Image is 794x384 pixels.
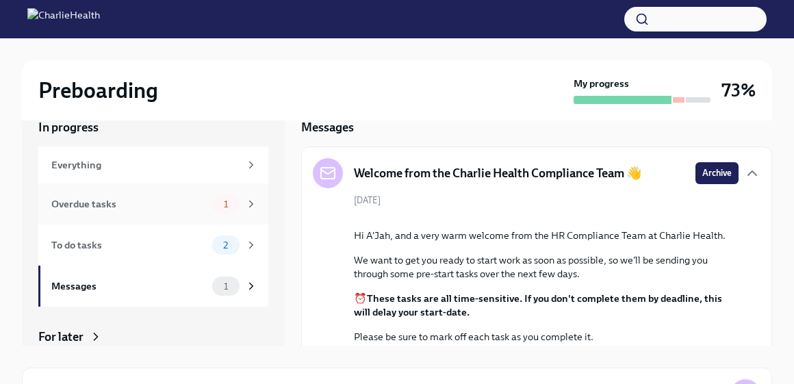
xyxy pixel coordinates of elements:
a: Everything [38,146,268,183]
div: Messages [51,279,207,294]
a: In progress [38,119,268,136]
button: Archive [695,162,739,184]
h2: Preboarding [38,77,158,104]
span: 2 [215,240,236,251]
span: Archive [702,166,732,180]
p: ⏰ [354,292,739,319]
span: 1 [216,199,236,209]
div: Overdue tasks [51,196,207,212]
div: For later [38,329,84,345]
div: Everything [51,157,240,172]
a: To do tasks2 [38,225,268,266]
strong: These tasks are all time-sensitive. If you don't complete them by deadline, this will delay your ... [354,292,722,318]
strong: My progress [574,77,629,90]
h3: 73% [721,78,756,103]
p: Hi A'Jah, and a very warm welcome from the HR Compliance Team at Charlie Health. [354,229,739,242]
span: [DATE] [354,194,381,207]
p: Please be sure to mark off each task as you complete it. [354,330,739,344]
span: 1 [216,281,236,292]
a: Messages1 [38,266,268,307]
a: For later [38,329,268,345]
h5: Messages [301,119,354,136]
div: To do tasks [51,238,207,253]
p: We want to get you ready to start work as soon as possible, so we'll be sending you through some ... [354,253,739,281]
img: CharlieHealth [27,8,100,30]
h5: Welcome from the Charlie Health Compliance Team 👋 [354,165,641,181]
a: Overdue tasks1 [38,183,268,225]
